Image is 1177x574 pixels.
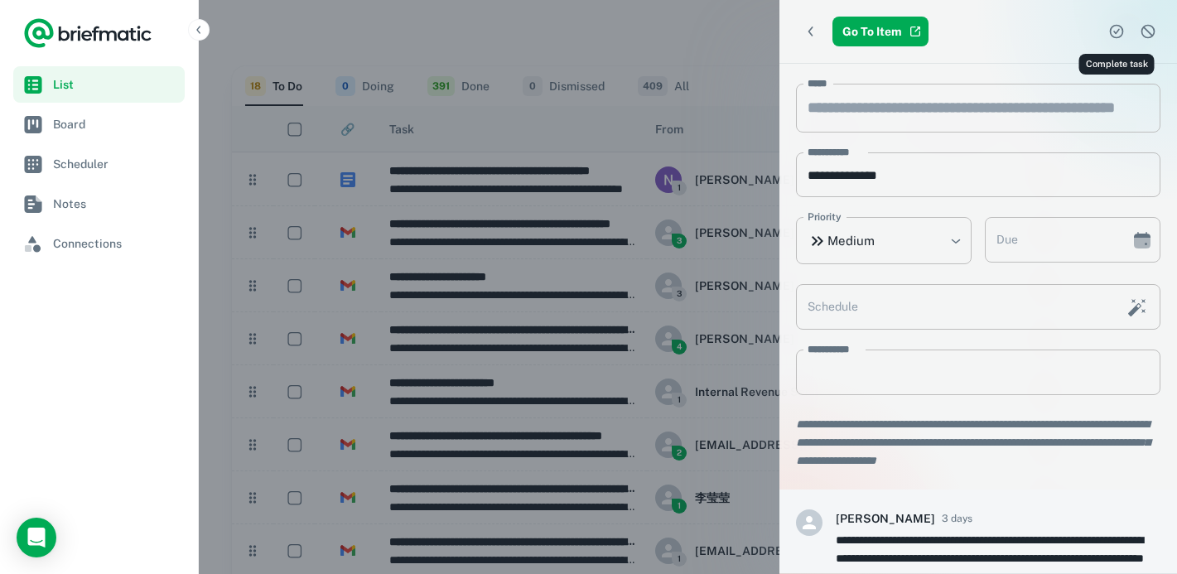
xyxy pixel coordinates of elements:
[53,195,178,213] span: Notes
[796,17,826,46] button: Back
[796,217,972,264] div: Medium
[779,64,1177,573] div: scrollable content
[836,509,935,528] h6: [PERSON_NAME]
[53,155,178,173] span: Scheduler
[23,17,152,50] a: Logo
[1136,19,1160,44] button: Dismiss task
[942,511,972,526] span: 3 days
[53,234,178,253] span: Connections
[13,106,185,142] a: Board
[1123,293,1151,321] button: Schedule this task with AI
[1126,224,1159,257] button: Choose date
[13,66,185,103] a: List
[13,225,185,262] a: Connections
[53,115,178,133] span: Board
[808,210,842,224] label: Priority
[832,17,929,46] a: Go To Item
[13,186,185,222] a: Notes
[1079,54,1155,75] div: Complete task
[13,146,185,182] a: Scheduler
[17,518,56,557] div: Open Intercom Messenger
[1104,19,1129,44] button: Complete task
[53,75,178,94] span: List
